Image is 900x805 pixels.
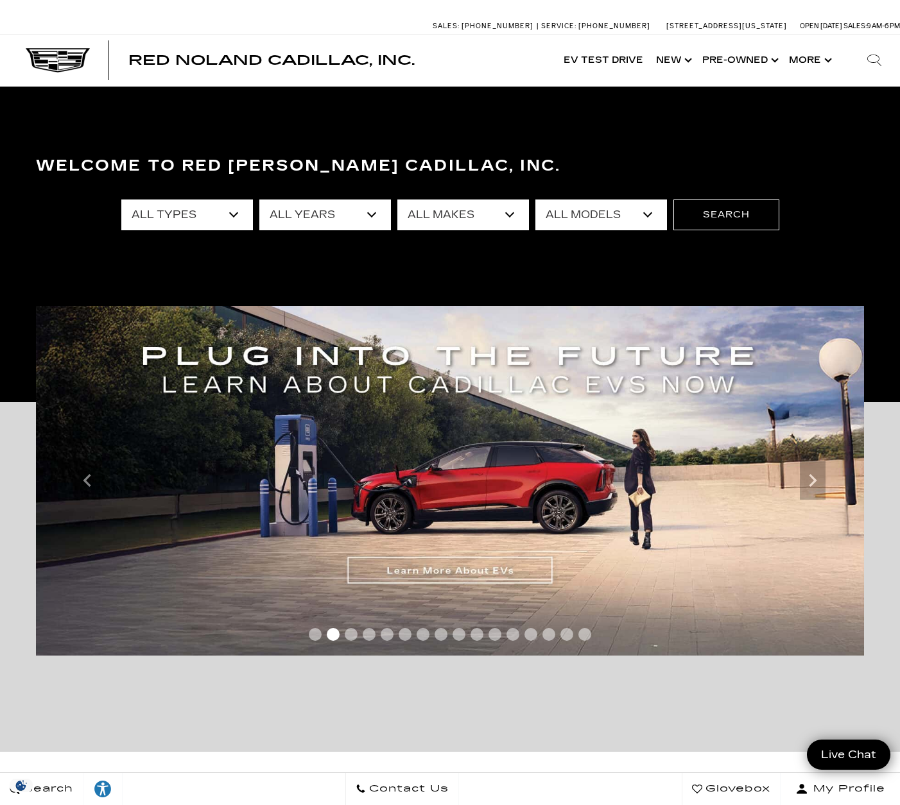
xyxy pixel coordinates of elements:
[808,780,885,798] span: My Profile
[83,773,123,805] a: Explore your accessibility options
[702,780,770,798] span: Glovebox
[453,628,465,641] span: Go to slide 9
[399,628,411,641] span: Go to slide 6
[128,53,415,68] span: Red Noland Cadillac, Inc.
[363,628,376,641] span: Go to slide 4
[435,628,447,641] span: Go to slide 8
[471,628,483,641] span: Go to slide 10
[542,628,555,641] span: Go to slide 14
[557,35,650,86] a: EV Test Drive
[433,22,460,30] span: Sales:
[844,22,867,30] span: Sales:
[6,779,36,792] section: Click to Open Cookie Consent Modal
[867,22,900,30] span: 9 AM-6 PM
[578,628,591,641] span: Go to slide 16
[578,22,650,30] span: [PHONE_NUMBER]
[20,780,73,798] span: Search
[36,153,864,179] h3: Welcome to Red [PERSON_NAME] Cadillac, Inc.
[36,306,864,656] img: ev-blog-post-banners-correctedcorrected
[783,35,836,86] button: More
[650,35,696,86] a: New
[345,628,358,641] span: Go to slide 3
[366,780,449,798] span: Contact Us
[849,35,900,86] div: Search
[6,779,36,792] img: Opt-Out Icon
[560,628,573,641] span: Go to slide 15
[309,628,322,641] span: Go to slide 1
[417,628,429,641] span: Go to slide 7
[815,747,883,762] span: Live Chat
[489,628,501,641] span: Go to slide 11
[327,628,340,641] span: Go to slide 2
[397,199,529,230] select: Filter by make
[666,22,787,30] a: [STREET_ADDRESS][US_STATE]
[535,199,667,230] select: Filter by model
[673,199,779,230] button: Search
[696,35,783,86] a: Pre-Owned
[800,461,826,500] div: Next
[121,199,253,230] select: Filter by type
[381,628,394,641] span: Go to slide 5
[259,199,391,230] select: Filter by year
[541,22,576,30] span: Service:
[506,628,519,641] span: Go to slide 12
[682,773,781,805] a: Glovebox
[83,779,122,799] div: Explore your accessibility options
[807,740,890,770] a: Live Chat
[433,22,537,30] a: Sales: [PHONE_NUMBER]
[800,22,842,30] span: Open [DATE]
[128,54,415,67] a: Red Noland Cadillac, Inc.
[74,461,100,500] div: Previous
[781,773,900,805] button: Open user profile menu
[345,773,459,805] a: Contact Us
[462,22,533,30] span: [PHONE_NUMBER]
[26,48,90,72] img: Cadillac Dark Logo with Cadillac White Text
[537,22,653,30] a: Service: [PHONE_NUMBER]
[524,628,537,641] span: Go to slide 13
